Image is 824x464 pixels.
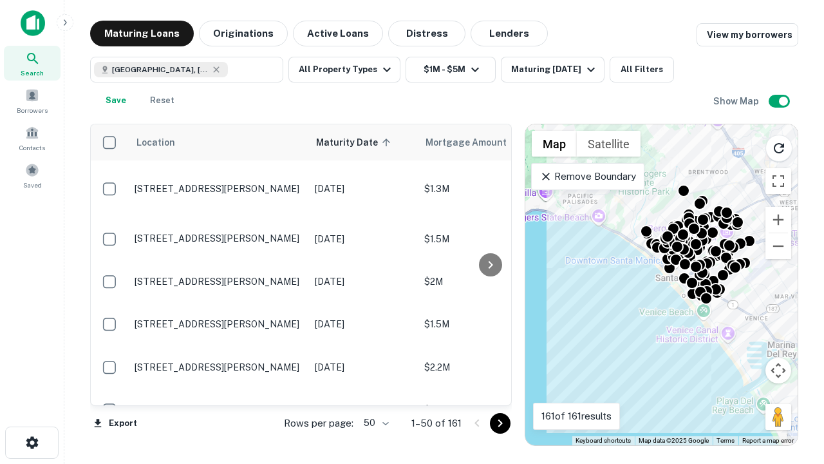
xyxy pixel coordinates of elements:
button: Active Loans [293,21,383,46]
p: Rows per page: [284,416,353,431]
span: Search [21,68,44,78]
p: [STREET_ADDRESS][PERSON_NAME] [135,404,302,416]
button: Distress [388,21,465,46]
button: Export [90,414,140,433]
p: [STREET_ADDRESS][PERSON_NAME] [135,183,302,195]
a: Report a map error [742,437,794,444]
div: Maturing [DATE] [511,62,599,77]
button: Toggle fullscreen view [765,168,791,194]
button: Zoom in [765,207,791,233]
h6: Show Map [713,94,761,108]
th: Maturity Date [308,124,418,160]
p: $1.3M [424,182,553,196]
a: Saved [4,158,61,193]
p: $1.5M [424,317,553,331]
p: Remove Boundary [539,169,635,184]
iframe: Chat Widget [760,361,824,423]
button: Show street map [532,131,577,157]
span: Borrowers [17,105,48,115]
div: 0 0 [525,124,798,445]
p: $1.5M [424,232,553,246]
p: 1–50 of 161 [411,416,462,431]
p: $1.3M [424,403,553,417]
img: capitalize-icon.png [21,10,45,36]
button: Lenders [471,21,548,46]
p: [DATE] [315,360,411,374]
button: Maturing [DATE] [501,57,604,82]
p: [DATE] [315,232,411,246]
button: Map camera controls [765,358,791,383]
th: Mortgage Amount [418,124,559,160]
button: Show satellite imagery [577,131,641,157]
span: [GEOGRAPHIC_DATA], [GEOGRAPHIC_DATA], [GEOGRAPHIC_DATA] [112,64,209,75]
span: Location [136,135,175,150]
button: Go to next page [490,413,510,434]
button: $1M - $5M [406,57,496,82]
span: Saved [23,180,42,190]
span: Maturity Date [316,135,395,150]
button: Keyboard shortcuts [576,436,631,445]
p: 161 of 161 results [541,409,612,424]
a: Terms (opens in new tab) [716,437,735,444]
p: [DATE] [315,182,411,196]
p: [DATE] [315,275,411,289]
button: Reset [142,88,183,113]
button: Save your search to get updates of matches that match your search criteria. [95,88,136,113]
a: Search [4,46,61,81]
span: Mortgage Amount [426,135,523,150]
p: [STREET_ADDRESS][PERSON_NAME] [135,233,302,244]
span: Map data ©2025 Google [639,437,709,444]
p: [STREET_ADDRESS][PERSON_NAME] [135,362,302,373]
p: $2M [424,275,553,289]
span: Contacts [19,142,45,153]
p: [DATE] [315,403,411,417]
button: Reload search area [765,135,792,162]
a: View my borrowers [697,23,798,46]
button: Maturing Loans [90,21,194,46]
a: Borrowers [4,83,61,118]
a: Contacts [4,121,61,155]
p: [STREET_ADDRESS][PERSON_NAME] [135,318,302,330]
div: 50 [359,414,391,432]
a: Open this area in Google Maps (opens a new window) [529,429,571,445]
button: Originations [199,21,288,46]
p: [DATE] [315,317,411,331]
button: All Filters [610,57,674,82]
button: Zoom out [765,233,791,259]
p: $2.2M [424,360,553,374]
button: All Property Types [288,57,400,82]
img: Google [529,429,571,445]
p: [STREET_ADDRESS][PERSON_NAME] [135,276,302,287]
th: Location [128,124,308,160]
